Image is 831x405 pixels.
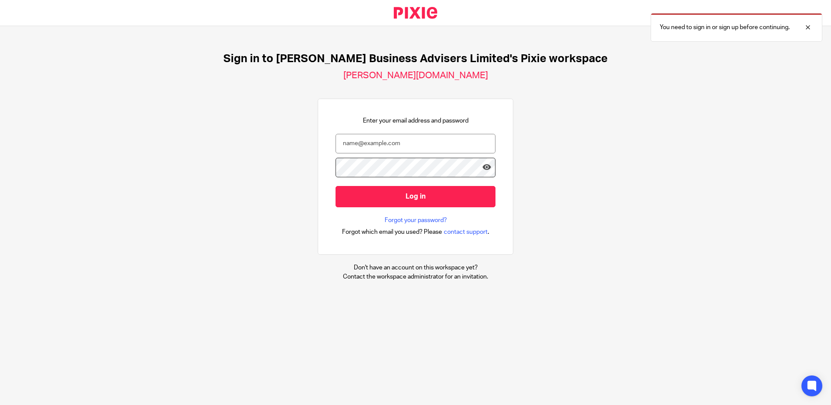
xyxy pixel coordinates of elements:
[223,52,608,66] h1: Sign in to [PERSON_NAME] Business Advisers Limited's Pixie workspace
[343,70,488,81] h2: [PERSON_NAME][DOMAIN_NAME]
[343,272,488,281] p: Contact the workspace administrator for an invitation.
[660,23,790,32] p: You need to sign in or sign up before continuing.
[343,263,488,272] p: Don't have an account on this workspace yet?
[385,216,447,225] a: Forgot your password?
[336,186,495,207] input: Log in
[363,116,469,125] p: Enter your email address and password
[342,227,489,237] div: .
[342,228,442,236] span: Forgot which email you used? Please
[336,134,495,153] input: name@example.com
[444,228,488,236] span: contact support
